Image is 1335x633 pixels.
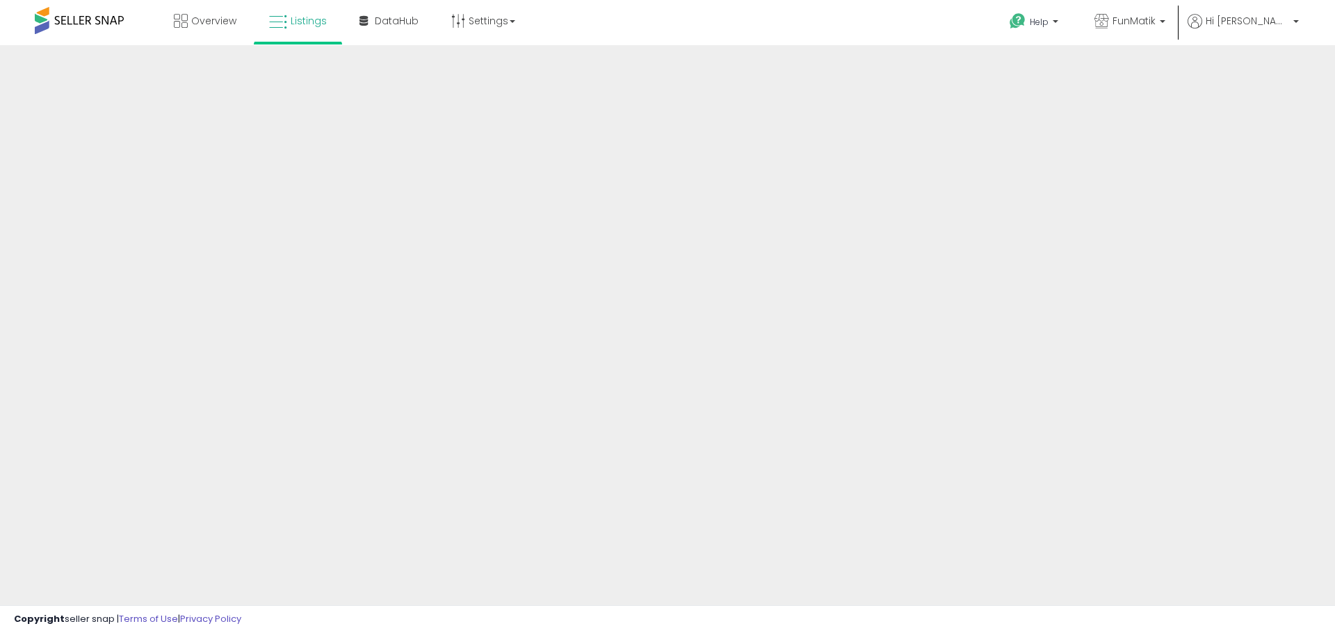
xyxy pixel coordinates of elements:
a: Help [998,2,1072,45]
span: FunMatik [1112,14,1156,28]
a: Terms of Use [119,612,178,625]
span: Hi [PERSON_NAME] [1206,14,1289,28]
a: Hi [PERSON_NAME] [1188,14,1299,45]
strong: Copyright [14,612,65,625]
i: Get Help [1009,13,1026,30]
div: seller snap | | [14,613,241,626]
span: Help [1030,16,1049,28]
a: Privacy Policy [180,612,241,625]
span: Overview [191,14,236,28]
span: Listings [291,14,327,28]
span: DataHub [375,14,419,28]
